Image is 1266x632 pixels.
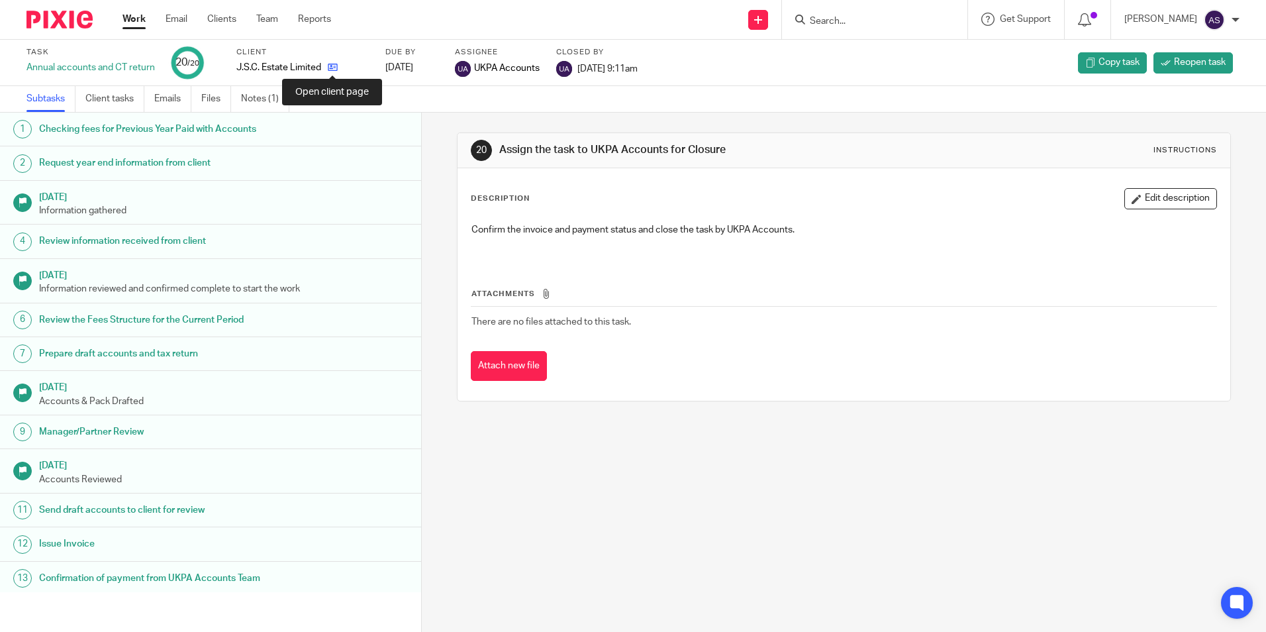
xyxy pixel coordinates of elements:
h1: Review information received from client [39,231,285,251]
label: Assignee [455,47,540,58]
h1: Send draft accounts to client for review [39,500,285,520]
div: 6 [13,311,32,329]
p: Description [471,193,530,204]
button: Edit description [1124,188,1217,209]
div: 12 [13,535,32,554]
label: Due by [385,47,438,58]
p: Accounts Reviewed [39,473,409,486]
div: 7 [13,344,32,363]
label: Closed by [556,47,638,58]
img: Pixie [26,11,93,28]
p: Accounts & Pack Drafted [39,395,409,408]
span: Attachments [471,290,535,297]
div: 20 [175,55,199,70]
h1: [DATE] [39,266,409,282]
button: Attach new file [471,351,547,381]
h1: Checking fees for Previous Year Paid with Accounts [39,119,285,139]
p: [PERSON_NAME] [1124,13,1197,26]
a: Clients [207,13,236,26]
p: J.S.C. Estate Limited [236,61,321,74]
h1: Request year end information from client [39,153,285,173]
a: Audit logs [299,86,350,112]
div: Instructions [1153,145,1217,156]
a: Email [166,13,187,26]
p: Information gathered [39,204,409,217]
label: Client [236,47,369,58]
a: Notes (1) [241,86,289,112]
img: svg%3E [1204,9,1225,30]
a: Client tasks [85,86,144,112]
span: There are no files attached to this task. [471,317,631,327]
h1: Assign the task to UKPA Accounts for Closure [499,143,872,157]
h1: Review the Fees Structure for the Current Period [39,310,285,330]
h1: Confirmation of payment from UKPA Accounts Team [39,568,285,588]
a: Emails [154,86,191,112]
p: Information reviewed and confirmed complete to start the work [39,282,409,295]
span: Reopen task [1174,56,1226,69]
input: Search [808,16,928,28]
img: svg%3E [455,61,471,77]
label: Task [26,47,155,58]
small: /20 [187,60,199,67]
a: Copy task [1078,52,1147,74]
h1: Issue Invoice [39,534,285,554]
a: Files [201,86,231,112]
div: [DATE] [385,61,438,74]
a: Team [256,13,278,26]
div: 20 [471,140,492,161]
div: 13 [13,569,32,588]
img: svg%3E [556,61,572,77]
h1: Prepare draft accounts and tax return [39,344,285,364]
h1: [DATE] [39,187,409,204]
span: [DATE] 9:11am [577,64,638,73]
a: Reopen task [1153,52,1233,74]
span: Get Support [1000,15,1051,24]
p: Confirm the invoice and payment status and close the task by UKPA Accounts. [471,223,1216,237]
a: Work [122,13,146,26]
div: 9 [13,423,32,441]
div: 11 [13,501,32,519]
div: 1 [13,120,32,138]
h1: [DATE] [39,456,409,472]
div: 2 [13,154,32,173]
h1: [DATE] [39,378,409,394]
span: UKPA Accounts [474,62,540,75]
span: Copy task [1098,56,1140,69]
h1: Manager/Partner Review [39,422,285,442]
a: Reports [298,13,331,26]
div: 4 [13,233,32,251]
a: Subtasks [26,86,75,112]
div: Annual accounts and CT return [26,61,155,74]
